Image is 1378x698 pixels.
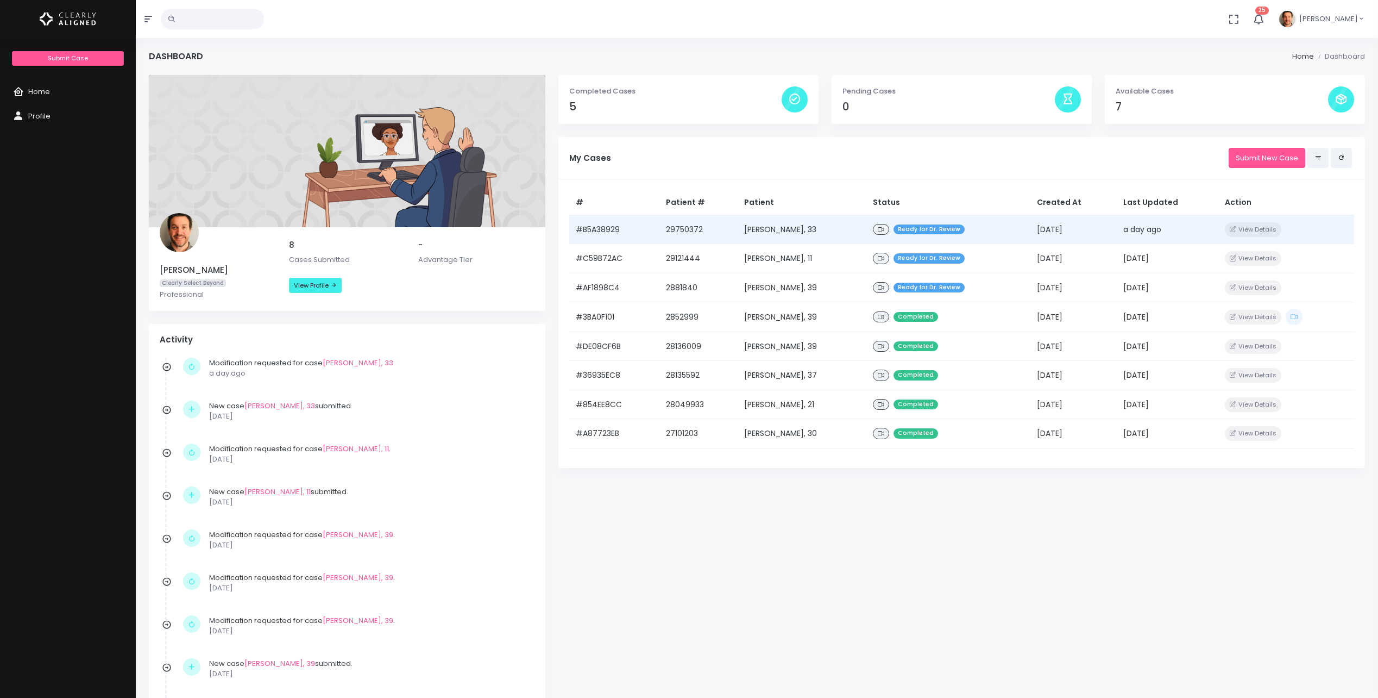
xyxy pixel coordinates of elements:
[1030,332,1117,361] td: [DATE]
[244,401,315,411] a: [PERSON_NAME], 33
[323,444,389,454] a: [PERSON_NAME], 11
[569,302,659,332] td: #3BA0F101
[1299,14,1358,24] span: [PERSON_NAME]
[323,572,393,583] a: [PERSON_NAME], 39
[209,529,529,551] div: Modification requested for case .
[209,658,529,680] div: New case submitted.
[1030,419,1117,448] td: [DATE]
[738,215,866,244] td: [PERSON_NAME], 33
[738,244,866,273] td: [PERSON_NAME], 11
[569,244,659,273] td: #C59B72AC
[569,153,1229,163] h5: My Cases
[160,335,534,345] h4: Activity
[323,358,393,368] a: [PERSON_NAME], 33
[1225,251,1281,266] button: View Details
[842,86,1055,97] p: Pending Cases
[1225,397,1281,412] button: View Details
[659,190,738,215] th: Patient #
[209,615,529,637] div: Modification requested for case .
[209,626,529,637] p: [DATE]
[659,361,738,390] td: 28135592
[289,240,405,250] h5: 8
[1030,273,1117,302] td: [DATE]
[1116,101,1328,113] h4: 7
[659,302,738,332] td: 2852999
[659,390,738,419] td: 28049933
[1225,222,1281,237] button: View Details
[1030,244,1117,273] td: [DATE]
[1218,190,1354,215] th: Action
[866,190,1030,215] th: Status
[738,273,866,302] td: [PERSON_NAME], 39
[209,401,529,422] div: New case submitted.
[209,497,529,508] p: [DATE]
[1030,302,1117,332] td: [DATE]
[48,54,88,63] span: Submit Case
[1278,9,1297,29] img: Header Avatar
[209,583,529,594] p: [DATE]
[569,86,782,97] p: Completed Cases
[289,278,342,293] a: View Profile
[1030,361,1117,390] td: [DATE]
[160,289,276,300] p: Professional
[1117,273,1219,302] td: [DATE]
[160,279,226,288] span: Clearly Select Beyond
[1030,215,1117,244] td: [DATE]
[289,254,405,265] p: Cases Submitted
[659,215,738,244] td: 29750372
[738,302,866,332] td: [PERSON_NAME], 39
[1030,390,1117,419] td: [DATE]
[569,419,659,448] td: #A87723EB
[1117,190,1219,215] th: Last Updated
[1255,7,1269,15] span: 25
[209,358,529,379] div: Modification requested for case .
[1225,281,1281,295] button: View Details
[323,615,393,626] a: [PERSON_NAME], 39
[418,254,534,265] p: Advantage Tier
[209,669,529,680] p: [DATE]
[894,428,938,439] span: Completed
[209,368,529,379] p: a day ago
[569,190,659,215] th: #
[569,361,659,390] td: #36935EC8
[894,225,965,235] span: Ready for Dr. Review
[894,283,965,293] span: Ready for Dr. Review
[894,370,938,381] span: Completed
[1225,339,1281,354] button: View Details
[569,390,659,419] td: #854EE8CC
[209,444,529,465] div: Modification requested for case .
[1117,332,1219,361] td: [DATE]
[244,487,311,497] a: [PERSON_NAME], 11
[659,332,738,361] td: 28136009
[209,540,529,551] p: [DATE]
[28,86,50,97] span: Home
[659,273,738,302] td: 2881840
[209,487,529,508] div: New case submitted.
[738,361,866,390] td: [PERSON_NAME], 37
[1225,426,1281,441] button: View Details
[894,341,938,352] span: Completed
[894,312,938,322] span: Completed
[738,332,866,361] td: [PERSON_NAME], 39
[738,419,866,448] td: [PERSON_NAME], 30
[28,111,51,121] span: Profile
[738,390,866,419] td: [PERSON_NAME], 21
[1117,244,1219,273] td: [DATE]
[1117,361,1219,390] td: [DATE]
[40,8,96,30] img: Logo Horizontal
[894,400,938,410] span: Completed
[569,332,659,361] td: #DE08CF6B
[1030,190,1117,215] th: Created At
[209,454,529,465] p: [DATE]
[1229,148,1305,168] a: Submit New Case
[894,253,965,264] span: Ready for Dr. Review
[1117,215,1219,244] td: a day ago
[569,101,782,113] h4: 5
[12,51,123,66] a: Submit Case
[1117,302,1219,332] td: [DATE]
[244,658,315,669] a: [PERSON_NAME], 39
[418,240,534,250] h5: -
[738,190,866,215] th: Patient
[659,419,738,448] td: 27101203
